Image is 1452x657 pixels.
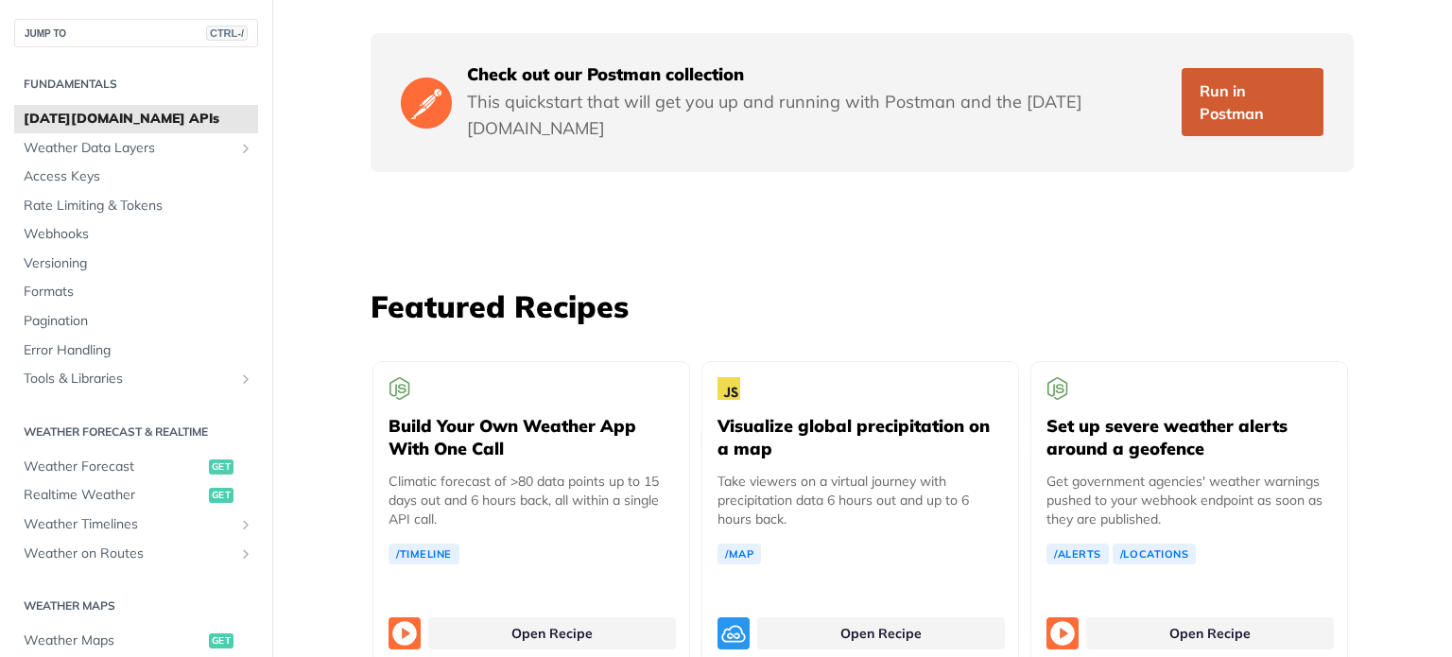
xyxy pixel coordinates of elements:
[14,453,258,481] a: Weather Forecastget
[1182,68,1323,136] a: Run in Postman
[14,627,258,655] a: Weather Mapsget
[14,540,258,568] a: Weather on RoutesShow subpages for Weather on Routes
[717,544,761,564] a: /Map
[24,139,233,158] span: Weather Data Layers
[1086,617,1334,649] a: Open Recipe
[14,192,258,220] a: Rate Limiting & Tokens
[14,424,258,441] h2: Weather Forecast & realtime
[14,307,258,336] a: Pagination
[401,75,452,130] img: Postman Logo
[717,472,1003,528] p: Take viewers on a virtual journey with precipitation data 6 hours out and up to 6 hours back.
[467,63,1167,86] h5: Check out our Postman collection
[209,633,233,648] span: get
[1046,415,1332,460] h5: Set up severe weather alerts around a geofence
[24,225,253,244] span: Webhooks
[209,488,233,503] span: get
[757,617,1005,649] a: Open Recipe
[14,76,258,93] h2: Fundamentals
[24,312,253,331] span: Pagination
[14,220,258,249] a: Webhooks
[24,458,204,476] span: Weather Forecast
[389,415,674,460] h5: Build Your Own Weather App With One Call
[14,134,258,163] a: Weather Data LayersShow subpages for Weather Data Layers
[209,459,233,475] span: get
[467,89,1167,142] p: This quickstart that will get you up and running with Postman and the [DATE][DOMAIN_NAME]
[14,105,258,133] a: [DATE][DOMAIN_NAME] APIs
[206,26,248,41] span: CTRL-/
[371,285,1354,327] h3: Featured Recipes
[24,283,253,302] span: Formats
[24,254,253,273] span: Versioning
[24,167,253,186] span: Access Keys
[389,544,459,564] a: /Timeline
[24,631,204,650] span: Weather Maps
[14,510,258,539] a: Weather TimelinesShow subpages for Weather Timelines
[24,515,233,534] span: Weather Timelines
[24,545,233,563] span: Weather on Routes
[238,546,253,562] button: Show subpages for Weather on Routes
[389,472,674,528] p: Climatic forecast of >80 data points up to 15 days out and 6 hours back, all within a single API ...
[24,197,253,216] span: Rate Limiting & Tokens
[428,617,676,649] a: Open Recipe
[717,415,1003,460] h5: Visualize global precipitation on a map
[24,341,253,360] span: Error Handling
[14,337,258,365] a: Error Handling
[14,597,258,614] h2: Weather Maps
[14,250,258,278] a: Versioning
[14,163,258,191] a: Access Keys
[1046,544,1109,564] a: /Alerts
[238,517,253,532] button: Show subpages for Weather Timelines
[24,486,204,505] span: Realtime Weather
[1046,472,1332,528] p: Get government agencies' weather warnings pushed to your webhook endpoint as soon as they are pub...
[238,141,253,156] button: Show subpages for Weather Data Layers
[1113,544,1197,564] a: /Locations
[14,481,258,510] a: Realtime Weatherget
[24,370,233,389] span: Tools & Libraries
[14,365,258,393] a: Tools & LibrariesShow subpages for Tools & Libraries
[14,19,258,47] button: JUMP TOCTRL-/
[14,278,258,306] a: Formats
[238,372,253,387] button: Show subpages for Tools & Libraries
[24,110,253,129] span: [DATE][DOMAIN_NAME] APIs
